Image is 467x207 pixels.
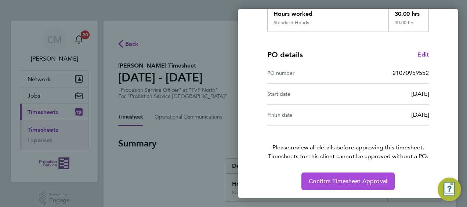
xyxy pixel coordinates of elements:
[267,110,348,119] div: Finish date
[301,172,395,190] button: Confirm Timesheet Approval
[267,69,348,77] div: PO number
[267,90,348,98] div: Start date
[388,4,429,20] div: 30.00 hrs
[258,152,438,161] span: Timesheets for this client cannot be approved without a PO.
[309,178,387,185] span: Confirm Timesheet Approval
[438,178,461,201] button: Engage Resource Center
[417,51,429,58] span: Edit
[274,20,309,26] div: Standard Hourly
[258,126,438,161] p: Please review all details before approving this timesheet.
[348,90,429,98] div: [DATE]
[348,110,429,119] div: [DATE]
[417,50,429,59] a: Edit
[267,50,303,60] h4: PO details
[392,69,429,76] span: 21070959552
[388,20,429,32] div: 30.00 hrs
[268,4,388,20] div: Hours worked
